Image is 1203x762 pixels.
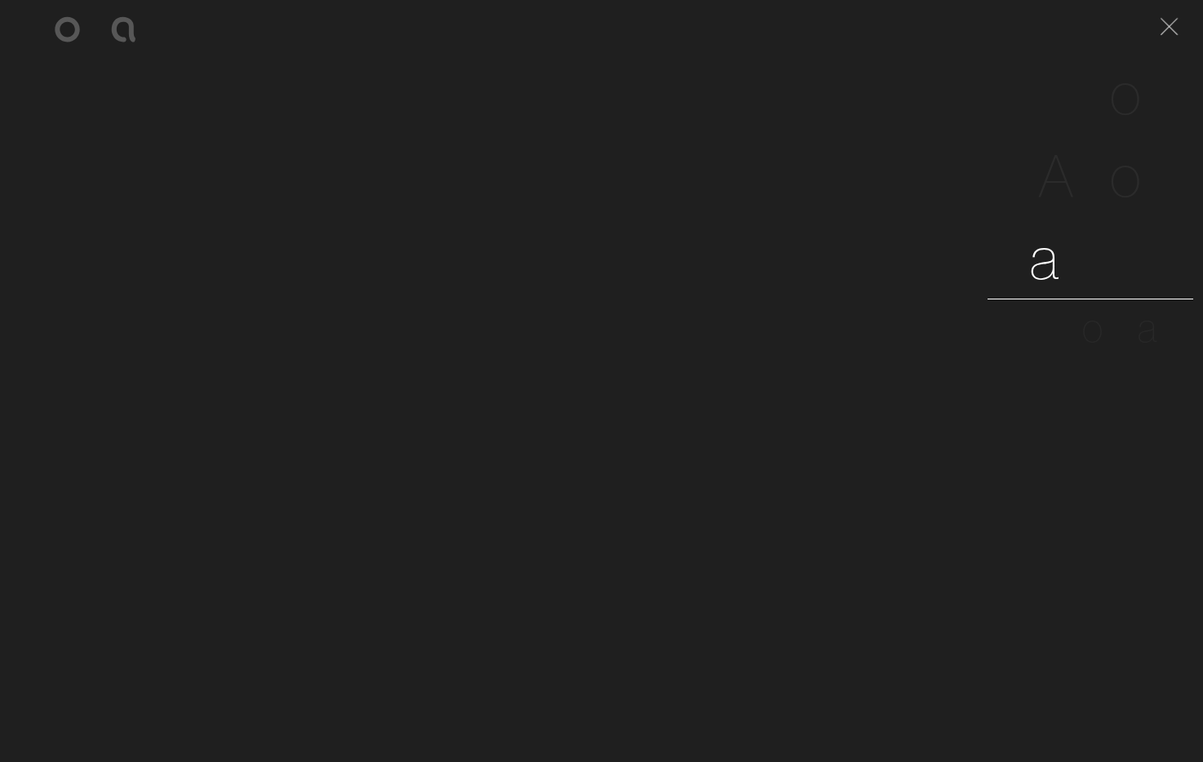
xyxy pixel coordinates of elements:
span: t [1174,138,1193,212]
span: W [1060,55,1111,130]
span: b [1076,138,1111,212]
a: Contact [1054,299,1193,357]
a: About [1038,135,1193,217]
span: c [1159,303,1180,352]
span: e [1081,220,1113,295]
span: r [1062,220,1081,295]
span: t [1125,303,1137,352]
span: C [988,220,1031,295]
span: a [1030,220,1062,295]
span: o [1110,138,1144,212]
span: o [1082,303,1104,352]
a: Work [1060,52,1193,135]
span: A [1038,138,1076,212]
span: n [1104,303,1125,352]
span: o [1110,55,1144,130]
span: s [1164,220,1193,295]
span: a [1138,303,1159,352]
span: e [1112,220,1145,295]
span: k [1164,55,1193,130]
span: t [1181,303,1193,352]
span: r [1144,55,1165,130]
a: Careers [988,217,1193,299]
span: C [1054,303,1081,352]
span: r [1145,220,1165,295]
span: u [1144,138,1175,212]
